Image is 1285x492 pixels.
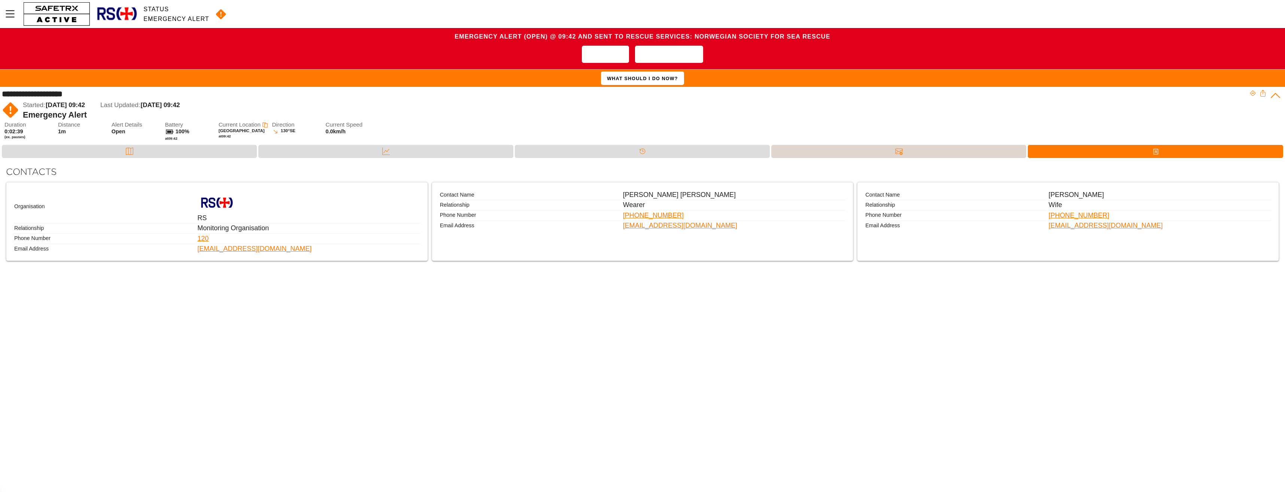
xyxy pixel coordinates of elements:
span: SE [290,128,295,135]
div: Status [143,6,209,13]
span: at 09:42 [219,134,231,138]
th: Organisation [14,190,196,222]
span: Battery [165,122,213,128]
span: at 09:42 [165,136,177,140]
span: [DATE] 09:42 [46,101,85,109]
th: Relationship [440,200,622,209]
th: Contact Name [440,190,622,199]
span: Add Note [588,49,623,61]
button: Add Note [582,46,629,63]
span: Distance [58,122,106,128]
th: Contact Name [865,190,1047,199]
a: [EMAIL_ADDRESS][DOMAIN_NAME] [197,245,312,252]
span: 0:02:39 [4,128,23,134]
span: What should I do now? [607,74,678,83]
button: Resolve Alert [635,46,703,63]
span: Started: [23,101,45,109]
span: [DATE] 09:42 [140,101,180,109]
td: Wife [1048,200,1271,209]
a: [EMAIL_ADDRESS][DOMAIN_NAME] [1049,222,1163,229]
img: RescueLogo.png [200,193,233,213]
th: Email Address [440,221,622,230]
div: Data [258,145,513,158]
th: Email Address [865,221,1047,230]
span: (ex. pauses) [4,135,52,139]
span: Open [112,128,160,135]
span: Current Location [219,121,261,128]
img: RescueLogo.png [96,2,137,26]
button: What should I do now? [601,72,684,85]
span: 130° [281,128,290,135]
div: Emergency Alert [23,110,1249,120]
span: Resolve Alert [641,49,697,61]
span: Duration [4,122,52,128]
span: 1m [58,128,66,134]
span: [GEOGRAPHIC_DATA] [219,128,265,133]
span: Last Updated: [100,101,140,109]
div: Timeline [515,145,770,158]
span: Current Speed [325,122,373,128]
th: Phone Number [865,210,1047,219]
span: Direction [272,122,320,128]
th: Relationship [865,200,1047,209]
div: Map [2,145,257,158]
th: Phone Number [14,233,196,243]
div: RS [197,215,419,222]
span: Emergency Alert (Open) @ 09:42 And sent to rescue services: Norwegian Society for Sea Rescue [455,33,830,40]
a: 120 [197,235,209,242]
div: Contacts [1028,145,1283,158]
a: [PHONE_NUMBER] [623,212,684,219]
th: Email Address [14,244,196,253]
td: Monitoring Organisation [197,223,420,233]
a: [PHONE_NUMBER] [1049,212,1109,219]
td: [PERSON_NAME] [PERSON_NAME] [623,190,845,199]
img: MANUAL.svg [212,9,230,20]
a: [EMAIL_ADDRESS][DOMAIN_NAME] [623,222,737,229]
span: 0.0km/h [325,128,373,135]
div: Emergency Alert [143,16,209,22]
span: 100% [176,128,189,134]
th: Relationship [14,223,196,233]
td: Wearer [623,200,845,209]
td: [PERSON_NAME] [1048,190,1271,199]
th: Phone Number [440,210,622,219]
img: MANUAL.svg [2,101,19,119]
div: Messages [771,145,1026,158]
span: Alert Details [112,122,160,128]
h2: Contacts [6,166,1279,177]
